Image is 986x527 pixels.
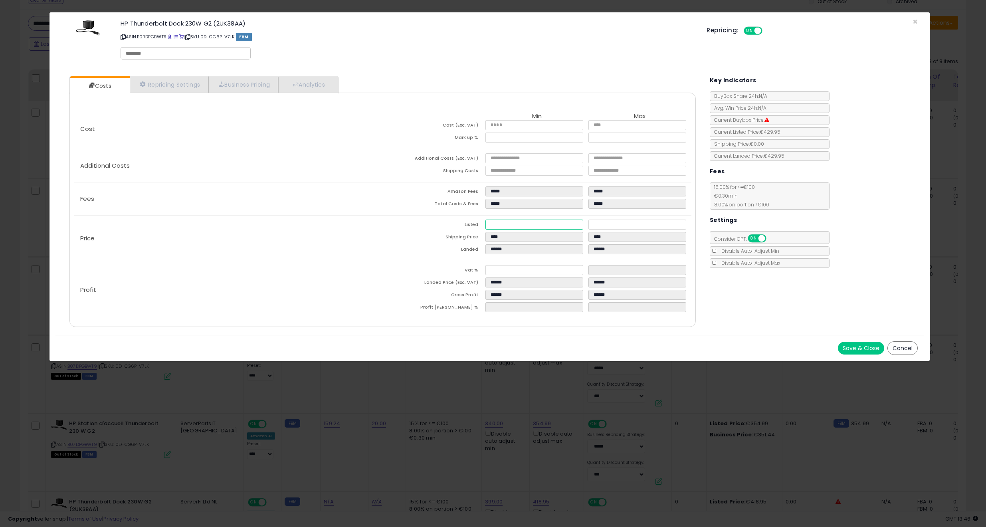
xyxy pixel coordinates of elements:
span: OFF [765,235,778,242]
span: Consider CPT: [710,236,777,242]
span: Disable Auto-Adjust Min [717,248,779,254]
th: Min [485,113,588,120]
a: Analytics [278,76,337,93]
td: Mark up % [382,133,485,145]
span: Current Listed Price: €429.95 [710,129,780,135]
td: Gross Profit [382,290,485,302]
h3: HP Thunderbolt Dock 230W G2 (2UK38AA) [121,20,695,26]
span: Avg. Win Price 24h: N/A [710,105,766,111]
td: Amazon Fees [382,186,485,199]
button: Save & Close [838,342,884,355]
span: Shipping Price: €0.00 [710,141,764,147]
p: Profit [74,287,383,293]
span: Current Landed Price: €429.95 [710,153,784,159]
td: Landed Price (Exc. VAT) [382,277,485,290]
span: Current Buybox Price: [710,117,769,123]
td: Vat % [382,265,485,277]
a: All offer listings [174,34,178,40]
td: Cost (Exc. VAT) [382,120,485,133]
td: Additional Costs (Exc. VAT) [382,153,485,166]
span: ON [748,235,758,242]
span: BuyBox Share 24h: N/A [710,93,767,99]
span: €0.30 min [710,192,738,199]
span: FBM [236,33,252,41]
p: Cost [74,126,383,132]
td: Shipping Price [382,232,485,244]
a: Your listing only [179,34,184,40]
span: × [913,16,918,28]
td: Landed [382,244,485,257]
a: BuyBox page [168,34,172,40]
h5: Settings [710,215,737,225]
p: Price [74,235,383,242]
span: ON [744,28,754,34]
th: Max [588,113,691,120]
span: 15.00 % for <= €100 [710,184,769,208]
a: Business Pricing [208,76,278,93]
td: Listed [382,220,485,232]
a: Costs [70,78,129,94]
h5: Repricing: [707,27,739,34]
td: Shipping Costs [382,166,485,178]
h5: Key Indicators [710,75,756,85]
img: 31Cnv91V2qL._SL60_.jpg [76,20,100,36]
button: Cancel [887,341,918,355]
p: ASIN: B07DPGBWT9 | SKU: 0D-CG6P-V7LK [121,30,695,43]
i: Suppressed Buy Box [764,118,769,123]
td: Total Costs & Fees [382,199,485,211]
a: Repricing Settings [130,76,209,93]
p: Fees [74,196,383,202]
span: Disable Auto-Adjust Max [717,260,780,266]
span: OFF [761,28,774,34]
td: Profit [PERSON_NAME] % [382,302,485,315]
span: 8.00 % on portion > €100 [710,201,769,208]
h5: Fees [710,166,725,176]
p: Additional Costs [74,162,383,169]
